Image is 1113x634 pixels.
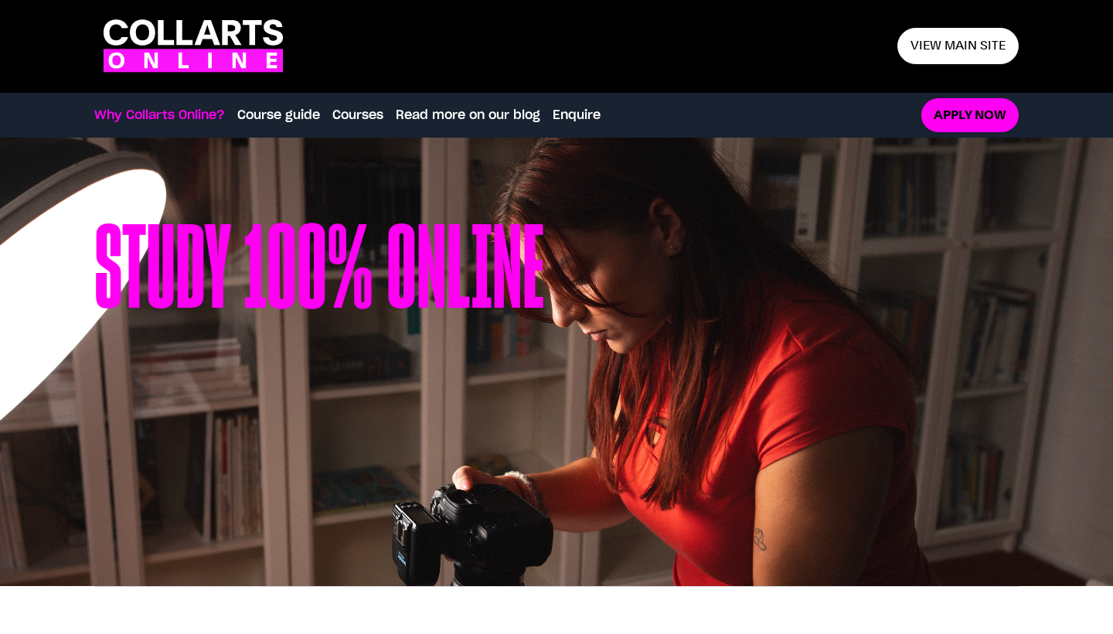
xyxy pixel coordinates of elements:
[332,106,383,124] a: Courses
[553,106,601,124] a: Enquire
[897,28,1019,64] a: View main site
[94,215,544,509] h1: Study 100% online
[237,106,320,124] a: Course guide
[921,98,1019,133] a: Apply now
[94,106,225,124] a: Why Collarts Online?
[396,106,540,124] a: Read more on our blog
